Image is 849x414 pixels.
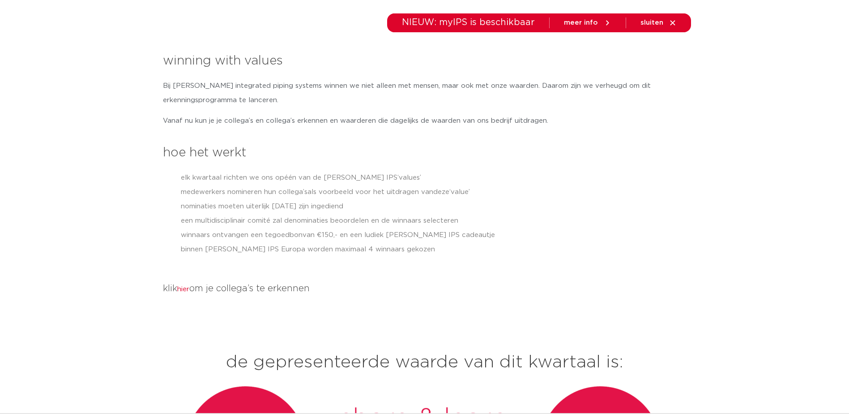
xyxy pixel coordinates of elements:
span: ’ [420,174,421,181]
span: ‘ [397,174,399,181]
a: meer info [564,19,611,27]
span: ’ [469,189,470,195]
a: sluiten [640,19,677,27]
p: Bij [PERSON_NAME] integrated piping systems winnen we niet alleen met mensen, maar ook met onze w... [163,79,687,108]
span: value [451,189,469,195]
li: één van de [PERSON_NAME] IPS [181,171,687,185]
a: downloads [468,32,506,69]
span: binnen [PERSON_NAME] IPS Europa worden maximaal 4 winnaars gekozen [181,246,435,253]
li: deze [181,185,687,199]
a: toepassingen [403,32,450,69]
a: producten [303,32,339,69]
span: ‘ [449,189,451,195]
span: een multidisciplinair comité zal de [181,217,293,224]
span: medewerkers nomineren hun collega’s [181,189,307,195]
p: Vanaf nu kun je je collega’s en collega’s erkennen en waarderen die dagelijks de waarden van ons ... [163,114,687,128]
a: markten [357,32,385,69]
a: over ons [571,32,602,69]
h2: de gepresenteerde waarde van dit kwartaal is: [163,351,687,374]
span: winnaars ontvangen een tegoedbon [181,232,303,238]
li: nominaties beoordelen en de winnaars selecteren [181,214,687,228]
div: my IPS [646,32,655,69]
span: nominaties moeten uiterlijk [DATE] zijn ingediend [181,203,343,210]
a: services [524,32,553,69]
span: als voorbeeld voor het uitdragen van [307,189,433,195]
span: NIEUW: myIPS is beschikbaar [402,18,535,27]
a: hier [177,286,189,293]
span: meer info [564,19,598,26]
span: elk kwartaal richten we ons op [181,174,284,181]
h4: klik om je collega’s te erkennen [163,281,687,296]
li: van €150,- en een ludiek [PERSON_NAME] IPS cadeautje [181,228,687,242]
h3: hoe het werkt [163,144,687,162]
span: values [399,174,420,181]
span: sluiten [640,19,663,26]
nav: Menu [303,32,602,69]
